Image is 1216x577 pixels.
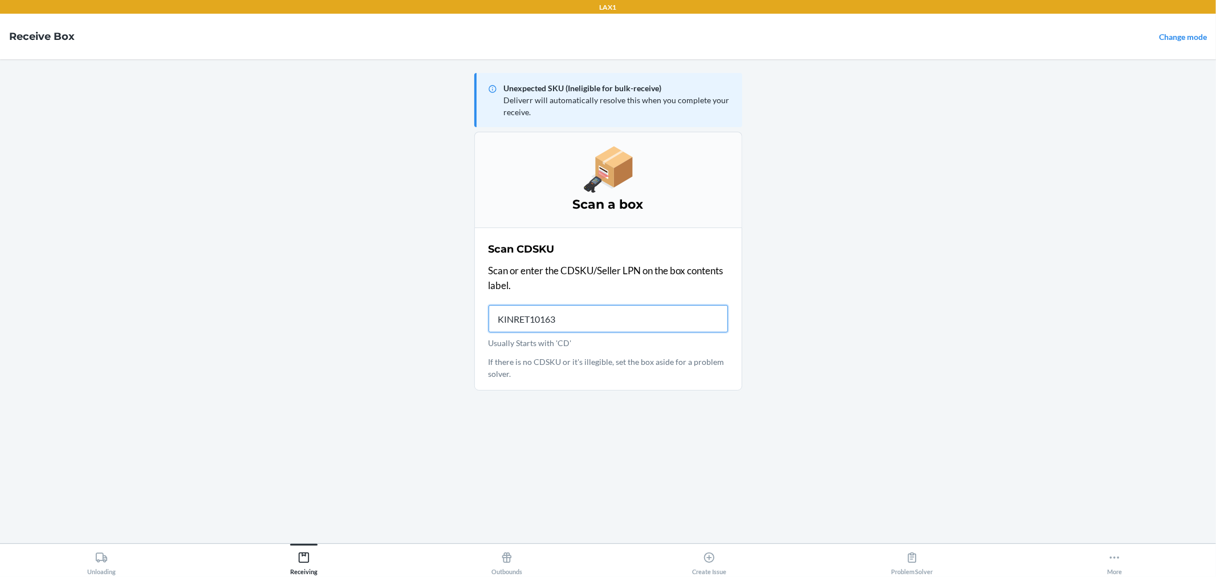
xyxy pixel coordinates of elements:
a: Change mode [1159,32,1207,42]
p: If there is no CDSKU or it's illegible, set the box aside for a problem solver. [489,356,728,380]
h3: Scan a box [489,196,728,214]
p: Unexpected SKU (Ineligible for bulk-receive) [504,82,733,94]
button: Problem Solver [811,544,1014,575]
p: Deliverr will automatically resolve this when you complete your receive. [504,94,733,118]
div: Create Issue [692,547,726,575]
div: Outbounds [491,547,522,575]
button: Outbounds [405,544,608,575]
p: Scan or enter the CDSKU/Seller LPN on the box contents label. [489,263,728,292]
div: Unloading [87,547,116,575]
p: Usually Starts with 'CD' [489,337,728,349]
div: Problem Solver [891,547,933,575]
button: Receiving [203,544,406,575]
h4: Receive Box [9,29,75,44]
h2: Scan CDSKU [489,242,555,257]
div: More [1107,547,1122,575]
p: LAX1 [600,2,617,13]
div: Receiving [290,547,318,575]
button: Create Issue [608,544,811,575]
input: Usually Starts with 'CD' [489,305,728,332]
